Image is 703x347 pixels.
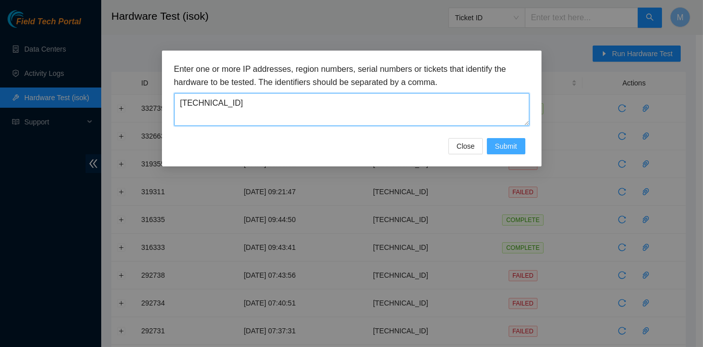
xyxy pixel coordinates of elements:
[174,93,529,126] textarea: [TECHNICAL_ID]
[457,141,475,152] span: Close
[495,141,517,152] span: Submit
[487,138,525,154] button: Submit
[448,138,483,154] button: Close
[174,63,529,89] h3: Enter one or more IP addresses, region numbers, serial numbers or tickets that identify the hardw...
